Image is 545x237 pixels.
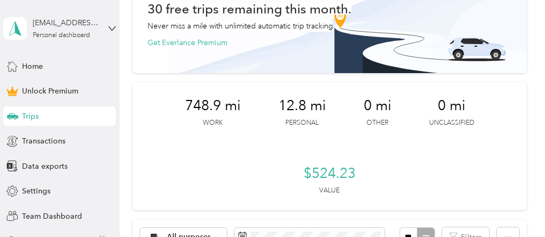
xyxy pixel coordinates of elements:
[429,118,474,128] p: Unclassified
[364,97,392,114] span: 0 mi
[285,118,319,128] p: Personal
[185,97,241,114] span: 748.9 mi
[22,135,65,147] span: Transactions
[22,61,43,72] span: Home
[22,161,68,172] span: Data exports
[22,211,82,222] span: Team Dashboard
[438,97,466,114] span: 0 mi
[33,32,90,39] div: Personal dashboard
[148,20,333,32] p: Never miss a mile with unlimited automatic trip tracking
[203,118,223,128] p: Work
[148,37,227,48] button: Get Everlance Premium
[22,111,39,122] span: Trips
[22,185,50,197] span: Settings
[148,3,351,15] h1: 30 free trips remaining this month.
[22,85,78,97] span: Unlock Premium
[278,97,326,114] span: 12.8 mi
[304,165,356,182] span: $524.23
[366,118,388,128] p: Other
[33,17,100,28] div: [EMAIL_ADDRESS][DOMAIN_NAME]
[485,177,545,237] iframe: Everlance-gr Chat Button Frame
[319,186,340,196] p: Value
